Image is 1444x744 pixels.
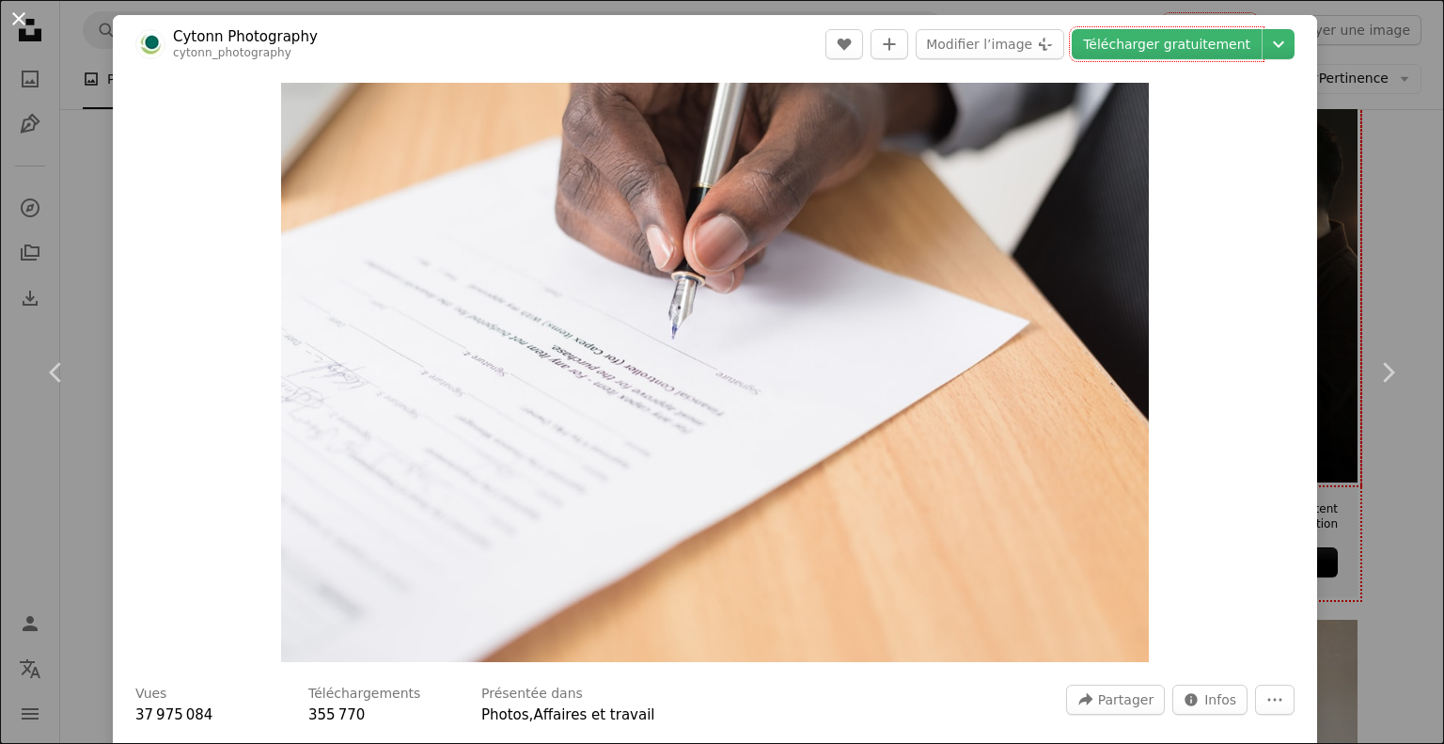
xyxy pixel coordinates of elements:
h3: Vues [135,685,166,704]
span: Partager [1098,686,1154,714]
button: Statistiques de cette image [1172,685,1248,715]
a: Suivant [1331,282,1444,463]
span: Infos [1204,686,1236,714]
span: 37 975 084 [135,706,212,723]
button: Partager cette image [1066,685,1165,715]
a: Affaires et travail [533,706,654,723]
a: Cytonn Photography [173,27,318,46]
span: 355 770 [308,706,365,723]
button: Zoom sur cette image [281,83,1149,662]
h3: Téléchargements [308,685,420,704]
a: Télécharger gratuitement [1072,29,1262,59]
a: cytonn_photography [173,46,291,59]
button: Ajouter à la collection [871,29,908,59]
span: , [529,706,534,723]
h3: Présentée dans [481,685,583,704]
button: Plus d’actions [1255,685,1295,715]
button: Choisissez la taille de téléchargement [1263,29,1295,59]
img: person writing on white paper [281,83,1149,662]
button: Modifier l’image [916,29,1064,59]
img: Accéder au profil de Cytonn Photography [135,29,165,59]
a: Photos [481,706,529,723]
button: J’aime [825,29,863,59]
